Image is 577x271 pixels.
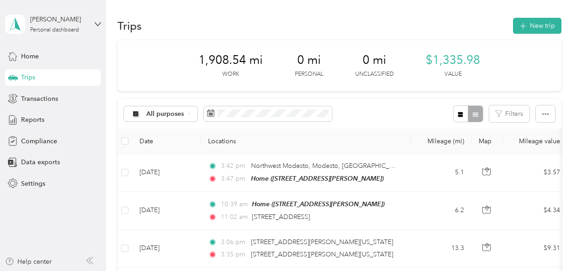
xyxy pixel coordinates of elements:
[21,157,60,167] span: Data exports
[252,200,385,208] span: Home ([STREET_ADDRESS][PERSON_NAME])
[503,192,567,229] td: $4.34
[132,192,201,229] td: [DATE]
[221,250,247,260] span: 3:35 pm
[503,230,567,267] td: $9.31
[132,129,201,154] th: Date
[489,105,529,122] button: Filters
[221,199,248,209] span: 10:39 am
[146,111,184,117] span: All purposes
[201,129,411,154] th: Locations
[30,27,79,33] div: Personal dashboard
[444,70,462,78] p: Value
[503,154,567,192] td: $3.57
[355,70,394,78] p: Unclassified
[426,53,480,68] span: $1,335.98
[251,250,393,258] span: [STREET_ADDRESS][PERSON_NAME][US_STATE]
[411,154,471,192] td: 5.1
[251,175,384,182] span: Home ([STREET_ADDRESS][PERSON_NAME])
[251,238,393,246] span: [STREET_ADDRESS][PERSON_NAME][US_STATE]
[222,70,239,78] p: Work
[221,212,248,222] span: 11:02 am
[297,53,321,68] span: 0 mi
[198,53,263,68] span: 1,908.54 mi
[21,73,35,82] span: Trips
[21,136,57,146] span: Compliance
[221,237,247,247] span: 3:06 pm
[21,115,44,125] span: Reports
[526,220,577,271] iframe: Everlance-gr Chat Button Frame
[132,154,201,192] td: [DATE]
[132,230,201,267] td: [DATE]
[471,129,503,154] th: Map
[21,52,39,61] span: Home
[5,257,52,266] button: Help center
[21,94,58,104] span: Transactions
[503,129,567,154] th: Mileage value
[118,21,142,31] h1: Trips
[411,230,471,267] td: 13.3
[251,162,408,170] span: Northwest Modesto, Modesto, [GEOGRAPHIC_DATA]
[411,129,471,154] th: Mileage (mi)
[21,179,45,188] span: Settings
[411,192,471,229] td: 6.2
[363,53,386,68] span: 0 mi
[252,213,310,221] span: [STREET_ADDRESS]
[221,161,247,171] span: 3:42 pm
[295,70,323,78] p: Personal
[221,174,247,184] span: 3:47 pm
[513,18,561,34] button: New trip
[30,15,87,24] div: [PERSON_NAME]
